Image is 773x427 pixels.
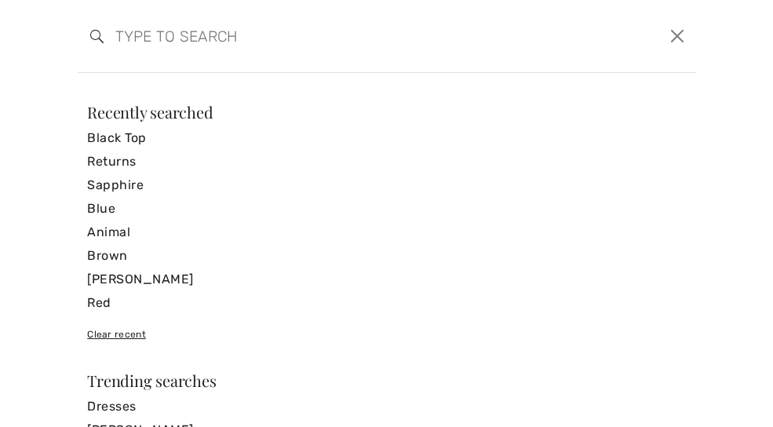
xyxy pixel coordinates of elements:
a: Brown [87,244,685,268]
input: TYPE TO SEARCH [104,13,534,60]
a: Blue [87,197,685,221]
a: Red [87,291,685,315]
div: Clear recent [87,327,685,341]
div: Trending searches [87,373,685,389]
a: Returns [87,150,685,173]
button: Close [665,24,690,49]
a: Dresses [87,395,685,418]
a: [PERSON_NAME] [87,268,685,291]
img: search the website [90,30,104,43]
a: Animal [87,221,685,244]
div: Recently searched [87,104,685,120]
a: Black Top [87,126,685,150]
a: Sapphire [87,173,685,197]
